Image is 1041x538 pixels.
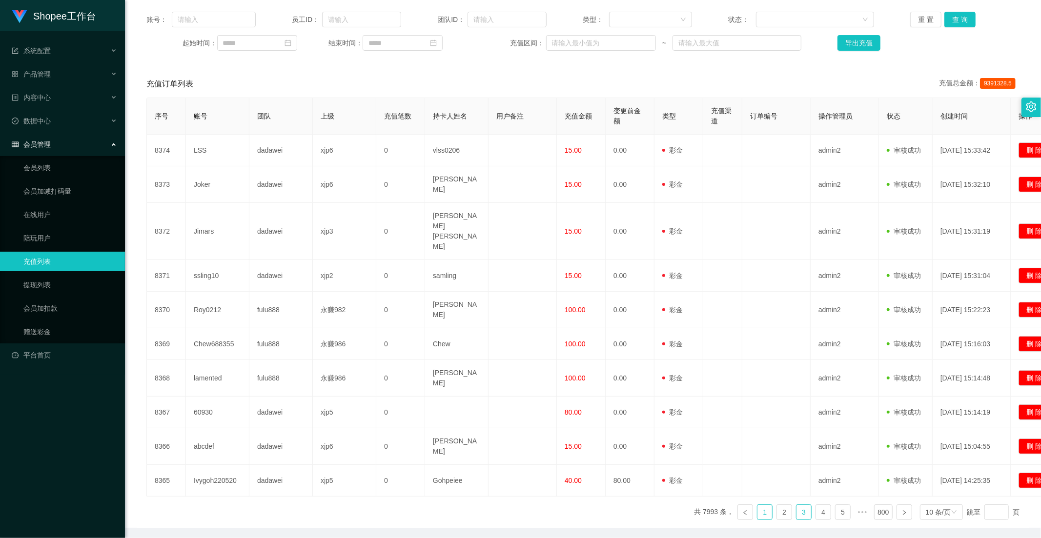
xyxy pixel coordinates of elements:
[673,35,801,51] input: 请输入最大值
[313,428,376,465] td: xjp6
[836,505,850,519] a: 5
[662,408,683,416] span: 彩金
[811,203,879,260] td: admin2
[33,0,96,32] h1: Shopee工作台
[12,117,51,125] span: 数据中心
[662,340,683,348] span: 彩金
[887,442,921,450] span: 审核成功
[662,112,676,120] span: 类型
[565,272,582,279] span: 15.00
[376,292,425,328] td: 0
[656,38,673,48] span: ~
[12,12,96,20] a: Shopee工作台
[285,40,291,46] i: 图标: calendar
[933,203,1011,260] td: [DATE] 15:31:19
[887,112,900,120] span: 状态
[887,374,921,382] span: 审核成功
[926,505,951,519] div: 10 条/页
[855,504,870,520] span: •••
[818,112,853,120] span: 操作管理员
[376,203,425,260] td: 0
[172,12,256,27] input: 请输入
[23,228,117,248] a: 陪玩用户
[496,112,524,120] span: 用户备注
[662,374,683,382] span: 彩金
[910,12,941,27] button: 重 置
[811,428,879,465] td: admin2
[12,94,51,101] span: 内容中心
[425,166,489,203] td: [PERSON_NAME]
[606,203,654,260] td: 0.00
[565,306,586,314] span: 100.00
[425,328,489,360] td: Chew
[606,428,654,465] td: 0.00
[662,272,683,279] span: 彩金
[147,292,186,328] td: 8370
[425,292,489,328] td: [PERSON_NAME]
[816,505,831,519] a: 4
[811,292,879,328] td: admin2
[933,292,1011,328] td: [DATE] 15:22:23
[12,10,27,23] img: logo.9652507e.png
[194,112,207,120] span: 账号
[835,504,851,520] li: 5
[887,146,921,154] span: 审核成功
[146,15,172,25] span: 账号：
[662,442,683,450] span: 彩金
[933,328,1011,360] td: [DATE] 15:16:03
[811,465,879,497] td: admin2
[186,465,249,497] td: Ivygoh220520
[606,328,654,360] td: 0.00
[23,275,117,295] a: 提现列表
[887,227,921,235] span: 审核成功
[887,306,921,314] span: 审核成功
[23,158,117,178] a: 会员列表
[980,78,1016,89] span: 9391328.5
[437,15,468,25] span: 团队ID：
[12,70,51,78] span: 产品管理
[376,328,425,360] td: 0
[12,47,19,54] i: 图标: form
[249,465,313,497] td: dadawei
[933,397,1011,428] td: [DATE] 15:14:19
[186,397,249,428] td: 60930
[313,203,376,260] td: xjp3
[425,465,489,497] td: Gohpeiee
[565,408,582,416] span: 80.00
[933,260,1011,292] td: [DATE] 15:31:04
[711,107,732,125] span: 充值渠道
[249,328,313,360] td: fulu888
[816,504,831,520] li: 4
[313,465,376,497] td: xjp5
[12,345,117,365] a: 图标: dashboard平台首页
[425,135,489,166] td: vlss0206
[565,477,582,484] span: 40.00
[565,146,582,154] span: 15.00
[897,504,912,520] li: 下一页
[874,504,892,520] li: 800
[606,135,654,166] td: 0.00
[933,465,1011,497] td: [DATE] 14:25:35
[147,166,186,203] td: 8373
[565,180,582,188] span: 15.00
[967,504,1020,520] div: 跳至 页
[183,38,217,48] span: 起始时间：
[12,118,19,124] i: 图标: check-circle-o
[901,510,907,516] i: 图标: right
[811,260,879,292] td: admin2
[737,504,753,520] li: 上一页
[12,140,51,148] span: 会员管理
[186,328,249,360] td: Chew688355
[606,292,654,328] td: 0.00
[376,397,425,428] td: 0
[887,477,921,484] span: 审核成功
[292,15,322,25] span: 员工ID：
[662,306,683,314] span: 彩金
[796,504,812,520] li: 3
[23,322,117,341] a: 赠送彩金
[933,360,1011,397] td: [DATE] 15:14:48
[155,112,168,120] span: 序号
[376,260,425,292] td: 0
[757,505,772,519] a: 1
[186,135,249,166] td: LSS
